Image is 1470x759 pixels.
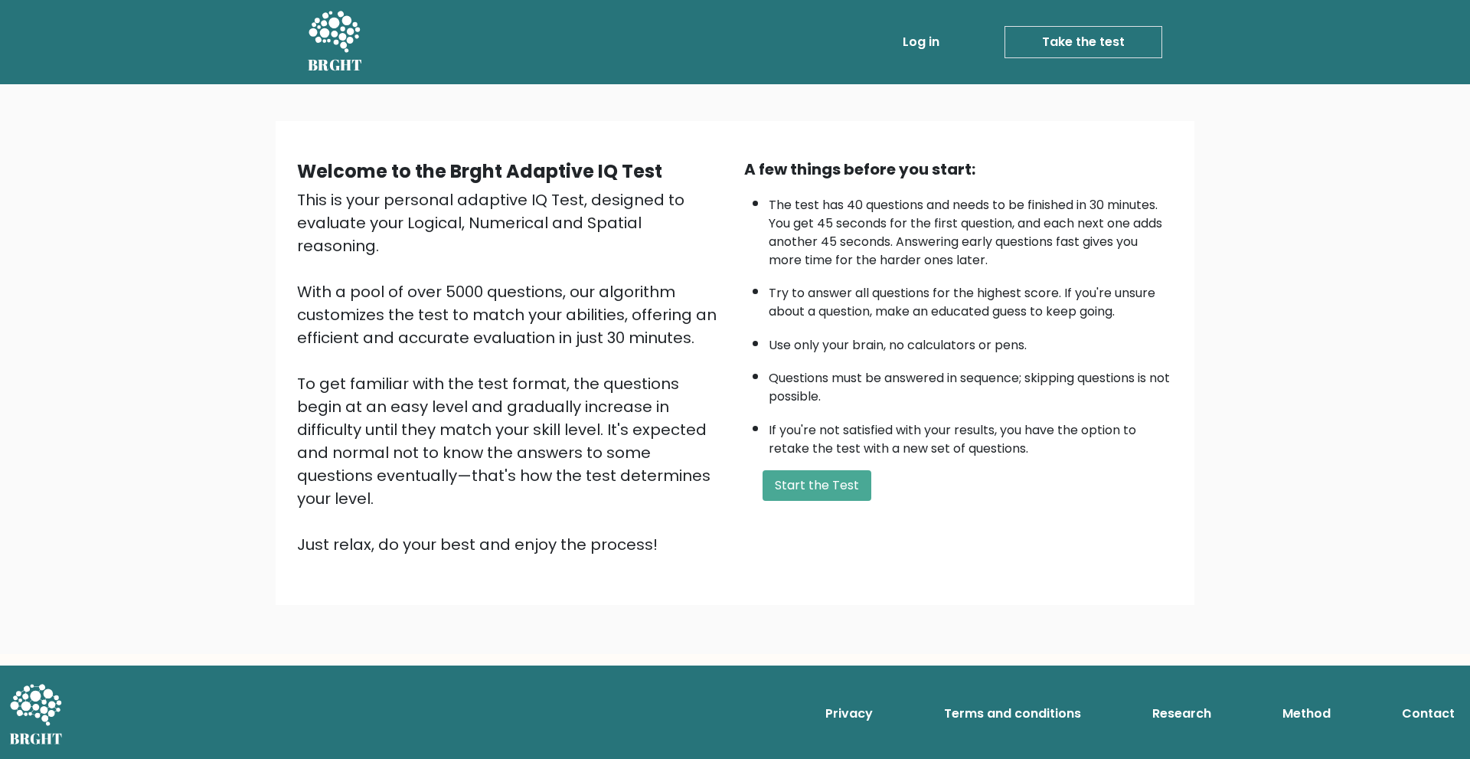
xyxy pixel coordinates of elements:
[297,188,726,556] div: This is your personal adaptive IQ Test, designed to evaluate your Logical, Numerical and Spatial ...
[769,276,1173,321] li: Try to answer all questions for the highest score. If you're unsure about a question, make an edu...
[769,188,1173,270] li: The test has 40 questions and needs to be finished in 30 minutes. You get 45 seconds for the firs...
[1276,698,1337,729] a: Method
[1004,26,1162,58] a: Take the test
[1396,698,1461,729] a: Contact
[744,158,1173,181] div: A few things before you start:
[819,698,879,729] a: Privacy
[897,27,946,57] a: Log in
[308,6,363,78] a: BRGHT
[769,362,1173,406] li: Questions must be answered in sequence; skipping questions is not possible.
[938,698,1087,729] a: Terms and conditions
[769,414,1173,458] li: If you're not satisfied with your results, you have the option to retake the test with a new set ...
[308,56,363,74] h5: BRGHT
[763,470,871,501] button: Start the Test
[769,329,1173,355] li: Use only your brain, no calculators or pens.
[1146,698,1217,729] a: Research
[297,159,662,184] b: Welcome to the Brght Adaptive IQ Test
